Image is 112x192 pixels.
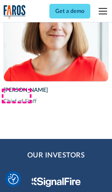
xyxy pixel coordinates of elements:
[8,174,19,184] img: Revisit consent button
[31,177,81,187] img: Signal Fire Logo
[3,86,109,94] div: [PERSON_NAME]
[8,174,19,184] button: Cookie Settings
[27,150,85,161] h2: Our Investors
[3,5,26,19] a: home
[3,5,26,19] img: Logo of the analytics and reporting company Faros.
[3,97,109,105] div: Chief of Staff
[94,3,108,20] div: menu
[49,4,90,19] a: Get a demo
